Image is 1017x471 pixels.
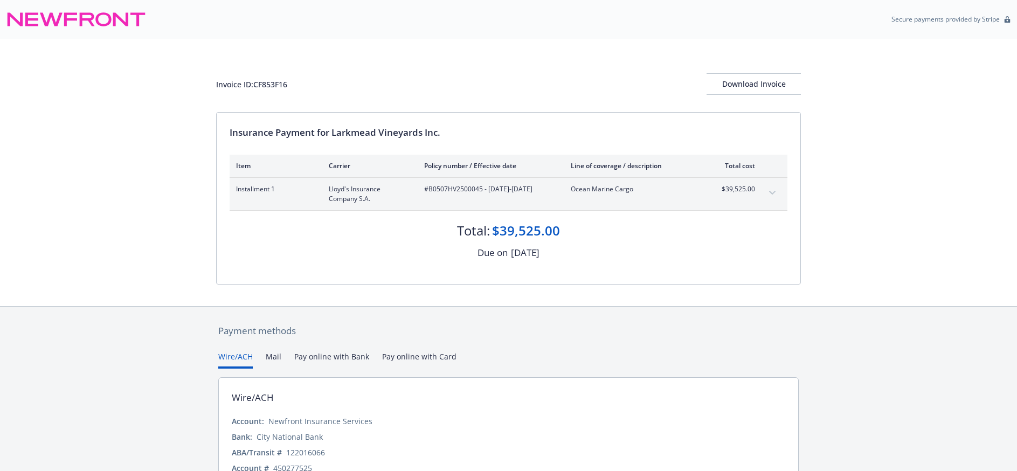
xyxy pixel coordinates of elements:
button: Mail [266,351,281,369]
span: Ocean Marine Cargo [571,184,697,194]
div: City National Bank [257,431,323,442]
div: 122016066 [286,447,325,458]
span: Lloyd's Insurance Company S.A. [329,184,407,204]
div: Due on [478,246,508,260]
div: Account: [232,415,264,427]
div: Wire/ACH [232,391,274,405]
p: Secure payments provided by Stripe [891,15,1000,24]
div: Newfront Insurance Services [268,415,372,427]
div: Bank: [232,431,252,442]
div: [DATE] [511,246,539,260]
div: Policy number / Effective date [424,161,554,170]
div: $39,525.00 [492,221,560,240]
span: $39,525.00 [715,184,755,194]
button: Download Invoice [707,73,801,95]
div: Total: [457,221,490,240]
div: Download Invoice [707,74,801,94]
div: ABA/Transit # [232,447,282,458]
button: Pay online with Bank [294,351,369,369]
div: Installment 1Lloyd's Insurance Company S.A.#B0507HV2500045 - [DATE]-[DATE]Ocean Marine Cargo$39,5... [230,178,787,210]
div: Insurance Payment for Larkmead Vineyards Inc. [230,126,787,140]
button: expand content [764,184,781,202]
div: Line of coverage / description [571,161,697,170]
span: #B0507HV2500045 - [DATE]-[DATE] [424,184,554,194]
div: Total cost [715,161,755,170]
button: Pay online with Card [382,351,456,369]
div: Item [236,161,312,170]
button: Wire/ACH [218,351,253,369]
div: Carrier [329,161,407,170]
div: Invoice ID: CF853F16 [216,79,287,90]
span: Installment 1 [236,184,312,194]
div: Payment methods [218,324,799,338]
